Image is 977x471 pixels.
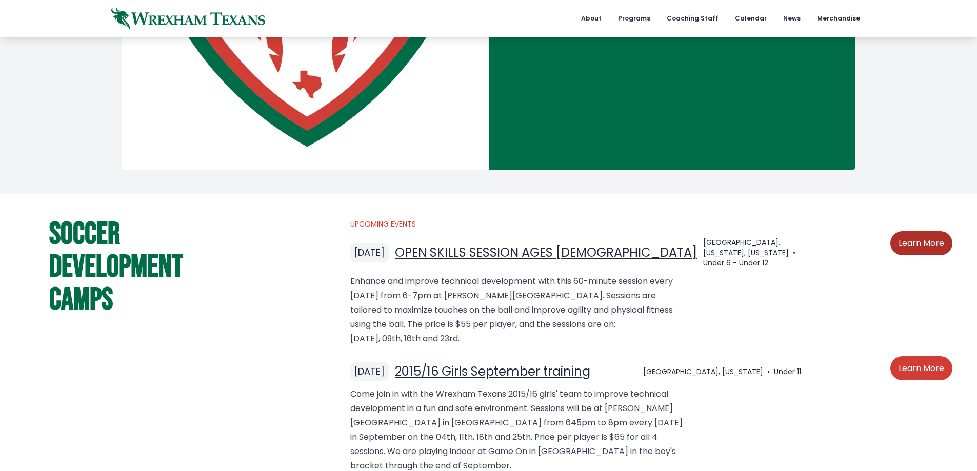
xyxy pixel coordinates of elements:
div: Soccer [49,219,276,250]
span: Under 6 - Under 12 [703,258,768,268]
a: Learn More [890,356,952,380]
div: [DATE] [350,362,389,381]
a: Learn More [890,231,952,255]
span: Under 11 [774,366,801,377]
div: Camps [49,284,276,315]
div: Development [49,252,276,282]
span: • [793,248,795,258]
span: [GEOGRAPHIC_DATA], [US_STATE], [US_STATE] [703,237,789,258]
span: • [767,366,770,377]
div: Upcoming Events [350,219,952,229]
div: [DATE] [350,243,389,262]
a: OPEN SKILLS SESSION AGES [DEMOGRAPHIC_DATA] [395,244,697,261]
span: [GEOGRAPHIC_DATA], [US_STATE] [643,366,763,377]
p: Enhance and improve technical development with this 60-minute session every [DATE] from 6-7pm at ... [350,274,684,346]
a: 2015/16 Girls September training [395,363,590,380]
